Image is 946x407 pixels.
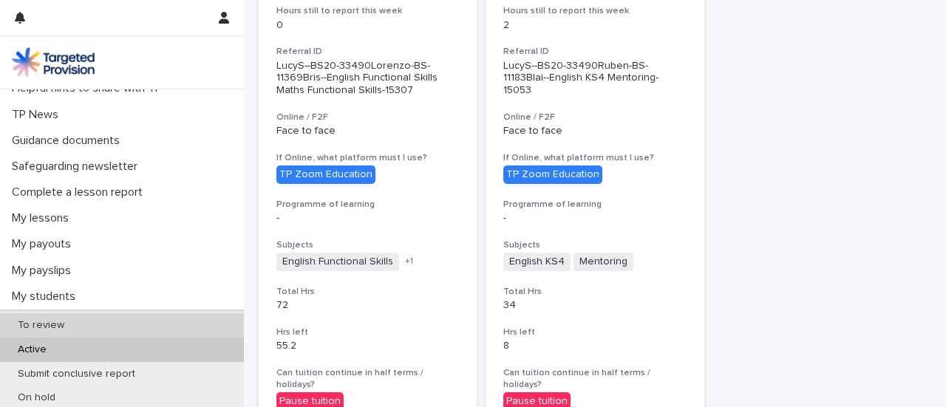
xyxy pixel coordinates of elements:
p: 0 [276,19,459,32]
p: Complete a lesson report [6,185,154,199]
p: Helpful hints to share with YP [6,81,174,95]
p: TP News [6,108,70,122]
h3: Subjects [276,239,459,251]
p: My payouts [6,237,83,251]
h3: Hours still to report this week [503,5,686,17]
h3: Can tuition continue in half terms / holidays? [503,367,686,391]
div: TP Zoom Education [276,165,375,184]
p: LucyS--BS20-33490Lorenzo-BS-11369Bris--English Functional Skills Maths Functional Skills-15307 [276,60,459,97]
p: - [276,212,459,225]
h3: Hours still to report this week [276,5,459,17]
p: 72 [276,299,459,312]
p: My students [6,290,87,304]
h3: Total Hrs [503,286,686,298]
p: Submit conclusive report [6,368,147,380]
p: Safeguarding newsletter [6,160,149,174]
h3: Referral ID [503,46,686,58]
h3: Hrs left [503,326,686,338]
p: 34 [503,299,686,312]
h3: Online / F2F [503,112,686,123]
p: Face to face [503,125,686,137]
h3: If Online, what platform must I use? [503,152,686,164]
span: English KS4 [503,253,571,271]
p: - [503,212,686,225]
p: My payslips [6,264,83,278]
p: 8 [503,340,686,352]
div: TP Zoom Education [503,165,602,184]
h3: Subjects [503,239,686,251]
p: Guidance documents [6,134,132,148]
p: To review [6,319,76,332]
h3: Online / F2F [276,112,459,123]
span: Mentoring [574,253,633,271]
p: Active [6,343,58,356]
p: LucyS--BS20-33490Ruben-BS-11183Blai--English KS4 Mentoring-15053 [503,60,686,97]
p: On hold [6,391,67,404]
h3: If Online, what platform must I use? [276,152,459,164]
p: 55.2 [276,340,459,352]
p: 2 [503,19,686,32]
p: My lessons [6,211,81,225]
h3: Programme of learning [276,199,459,211]
p: Face to face [276,125,459,137]
img: M5nRWzHhSzIhMunXDL62 [12,47,95,77]
h3: Hrs left [276,326,459,338]
span: + 1 [405,257,413,266]
span: English Functional Skills [276,253,399,271]
h3: Can tuition continue in half terms / holidays? [276,367,459,391]
h3: Programme of learning [503,199,686,211]
h3: Total Hrs [276,286,459,298]
h3: Referral ID [276,46,459,58]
